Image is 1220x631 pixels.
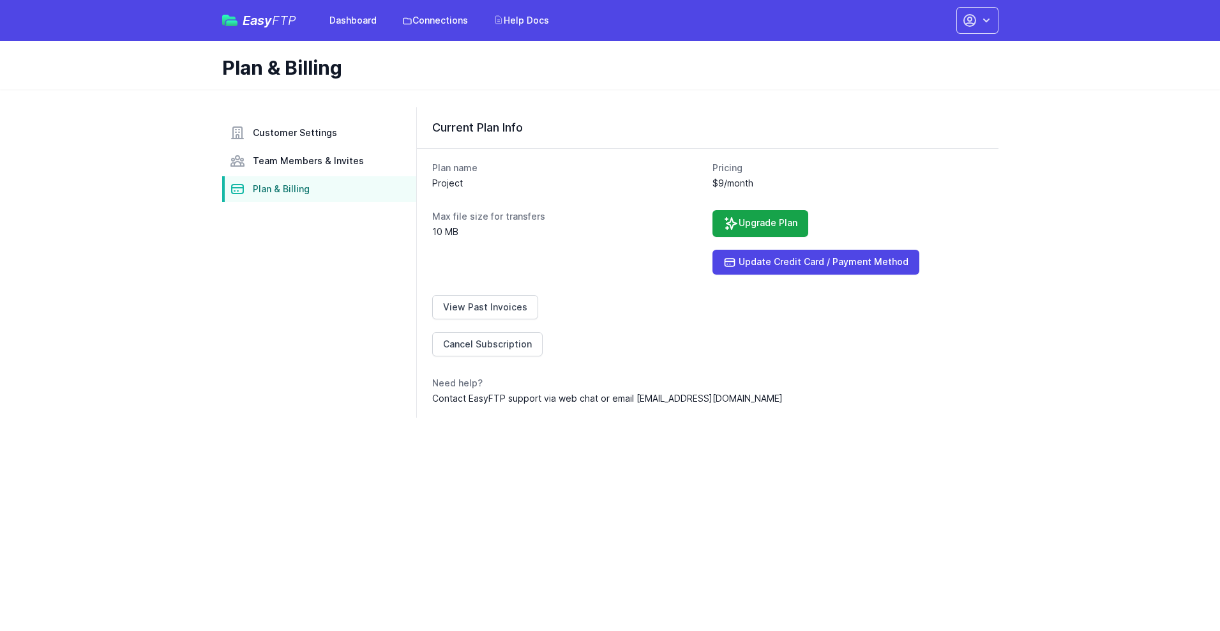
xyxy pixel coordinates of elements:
[432,120,983,135] h3: Current Plan Info
[432,377,983,390] dt: Need help?
[222,148,416,174] a: Team Members & Invites
[712,162,983,174] dt: Pricing
[253,155,364,167] span: Team Members & Invites
[243,14,296,27] span: Easy
[432,177,703,190] dd: Project
[222,14,296,27] a: EasyFTP
[222,176,416,202] a: Plan & Billing
[395,9,476,32] a: Connections
[712,177,983,190] dd: $9/month
[432,162,703,174] dt: Plan name
[486,9,557,32] a: Help Docs
[272,13,296,28] span: FTP
[712,250,919,275] a: Update Credit Card / Payment Method
[222,56,988,79] h1: Plan & Billing
[222,120,416,146] a: Customer Settings
[222,15,237,26] img: easyftp_logo.png
[253,183,310,195] span: Plan & Billing
[432,332,543,356] a: Cancel Subscription
[432,295,538,319] a: View Past Invoices
[432,392,983,405] dd: Contact EasyFTP support via web chat or email [EMAIL_ADDRESS][DOMAIN_NAME]
[712,210,808,237] a: Upgrade Plan
[432,210,703,223] dt: Max file size for transfers
[432,225,703,238] dd: 10 MB
[253,126,337,139] span: Customer Settings
[322,9,384,32] a: Dashboard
